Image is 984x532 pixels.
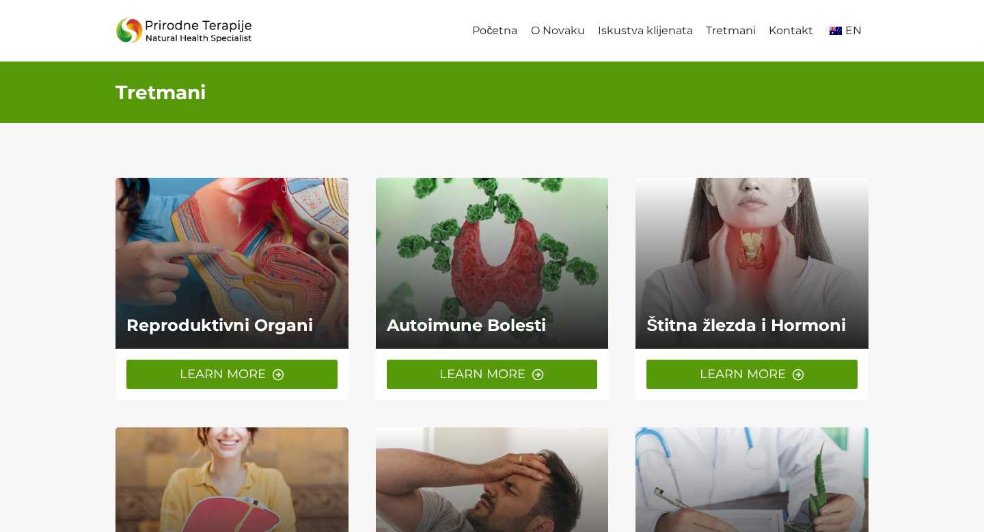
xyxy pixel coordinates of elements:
span: LEARN MORE [700,364,786,384]
img: Prirodne Terapije [115,14,252,48]
nav: Primary Navigation [466,16,869,46]
a: LEARN MORE [387,360,598,389]
h2: Tretmani [115,78,869,107]
a: Iskustva klijenata [591,16,699,46]
span: LEARN MORE [180,364,266,384]
a: LEARN MORE [126,360,338,389]
span: EN [845,24,862,37]
a: Tretmani [699,16,762,46]
span: LEARN MORE [439,364,525,384]
a: O Novaku [524,16,591,46]
a: Kontakt [763,16,820,46]
a: en_AUEN [820,16,869,46]
a: LEARN MORE [646,360,858,389]
img: English [830,27,842,35]
a: Početna [466,16,524,46]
